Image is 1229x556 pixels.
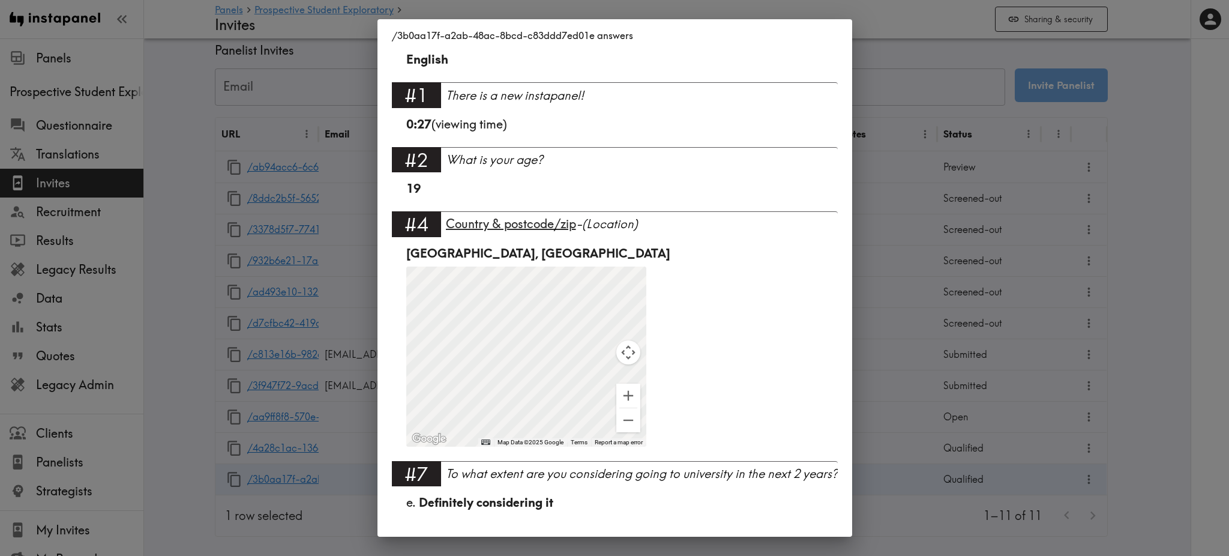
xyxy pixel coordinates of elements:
button: Map camera controls [616,340,640,364]
img: Google [409,431,449,447]
div: [GEOGRAPHIC_DATA], [GEOGRAPHIC_DATA] [406,245,823,262]
b: 0:27 [406,116,431,131]
button: Zoom out [616,408,640,432]
div: #7 [392,461,441,486]
div: 19 [406,180,823,211]
a: Terms (opens in new tab) [571,439,587,446]
h2: /3b0aa17f-a2ab-48ac-8bcd-c83ddd7ed01e answers [377,19,852,52]
div: #1 [392,82,441,107]
button: Zoom in [616,384,640,408]
div: What is your age? [446,151,838,168]
a: #7To what extent are you considering going to university in the next 2 years? [392,461,838,494]
a: Report a map error [595,439,643,446]
div: e. [406,494,823,511]
a: #2What is your age? [392,147,838,180]
div: To what extent are you considering going to university in the next 2 years? [446,465,838,482]
a: #4Country & postcode/zip-(Location) [392,211,838,244]
a: Open this area in Google Maps (opens a new window) [409,431,449,447]
div: (viewing time) [406,116,823,147]
span: English [406,52,448,67]
div: There is a new instapanel! [446,87,838,104]
div: - (Location) [446,216,838,232]
button: Keyboard shortcuts [481,438,490,447]
span: Definitely considering it [419,495,553,510]
div: #4 [392,211,441,237]
div: #2 [392,147,441,172]
a: #1There is a new instapanel! [392,82,838,115]
span: Map Data ©2025 Google [497,439,563,446]
span: Country & postcode/zip [446,216,576,231]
